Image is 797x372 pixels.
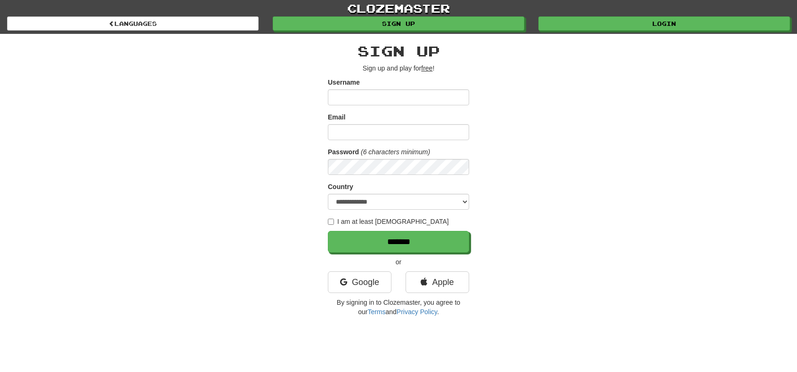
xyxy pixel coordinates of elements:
[7,16,259,31] a: Languages
[328,182,353,191] label: Country
[328,298,469,317] p: By signing in to Clozemaster, you agree to our and .
[328,147,359,157] label: Password
[361,148,430,156] em: (6 characters minimum)
[328,217,449,226] label: I am at least [DEMOGRAPHIC_DATA]
[328,43,469,59] h2: Sign up
[328,219,334,225] input: I am at least [DEMOGRAPHIC_DATA]
[328,63,469,73] p: Sign up and play for !
[328,271,391,293] a: Google
[273,16,524,31] a: Sign up
[367,308,385,316] a: Terms
[406,271,469,293] a: Apple
[328,112,345,122] label: Email
[538,16,790,31] a: Login
[328,257,469,267] p: or
[397,308,437,316] a: Privacy Policy
[421,64,432,72] u: free
[328,78,360,87] label: Username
